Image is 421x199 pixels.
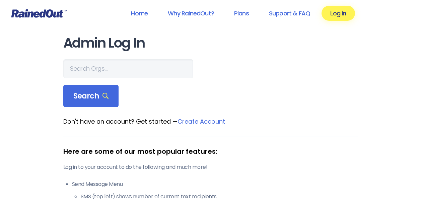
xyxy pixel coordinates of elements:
p: Log in to your account to do the following and much more! [63,163,358,171]
a: Home [122,6,156,21]
h1: Admin Log In [63,36,358,51]
a: Log In [322,6,355,21]
input: Search Orgs… [63,59,193,78]
a: Plans [225,6,258,21]
a: Create Account [178,117,225,126]
div: Search [63,85,119,108]
span: Search [73,91,109,101]
a: Why RainedOut? [159,6,223,21]
a: Support & FAQ [260,6,319,21]
div: Here are some of our most popular features: [63,146,358,156]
